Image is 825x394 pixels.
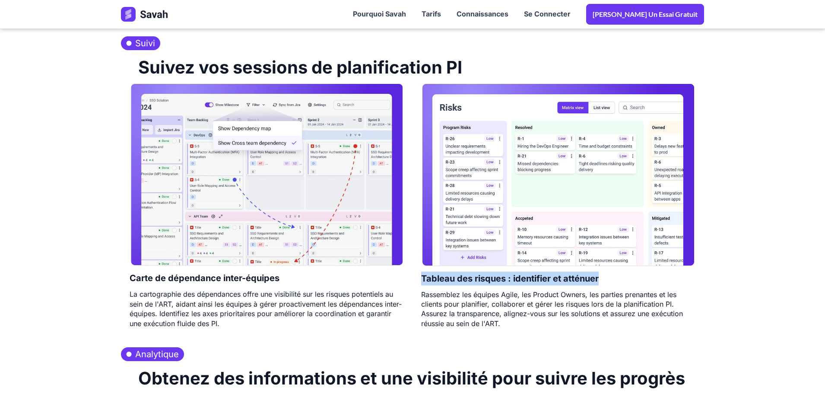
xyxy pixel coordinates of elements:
img: website_grey.svg [14,22,21,29]
font: Pourquoi Savah [353,10,406,18]
img: logo_orange.svg [14,14,21,21]
div: Widget de chat [782,352,825,394]
font: Suivez vos sessions de planification PI [138,57,462,78]
img: tab_keywords_by_traffic_grey.svg [98,50,105,57]
font: [PERSON_NAME] un essai gratuit [593,10,698,18]
iframe: Chat Widget [782,352,825,394]
a: Connaissances [449,1,516,28]
a: Se connecter [516,1,578,28]
font: Tableau des risques : identifier et atténuer [421,273,599,284]
font: Domaine [44,51,67,57]
font: Se connecter [524,10,571,18]
font: Connaissances [457,10,508,18]
a: [PERSON_NAME] un essai gratuit [586,4,704,25]
font: Carte de dépendance inter-équipes [130,273,279,283]
a: Tarifs [414,1,449,28]
font: 4.0.25 [42,14,57,20]
a: Pourquoi Savah [345,1,414,28]
font: La cartographie des dépendances offre une visibilité sur les risques potentiels au sein de l'ART,... [130,290,402,327]
font: Tarifs [422,10,441,18]
img: tab_domain_overview_orange.svg [35,50,42,57]
font: Obtenez des informations et une visibilité pour suivre les progrès [138,368,685,389]
font: Domaine : [DOMAIN_NAME] [22,22,99,29]
font: Analytique [135,349,179,359]
font: Rassemblez les équipes Agile, les Product Owners, les parties prenantes et les clients pour plani... [421,290,683,328]
font: version [24,14,42,20]
img: Carte des dépendances inter-équipes - Savah [130,83,404,267]
font: Suivi [135,38,155,48]
font: Mots-clés [108,51,132,57]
